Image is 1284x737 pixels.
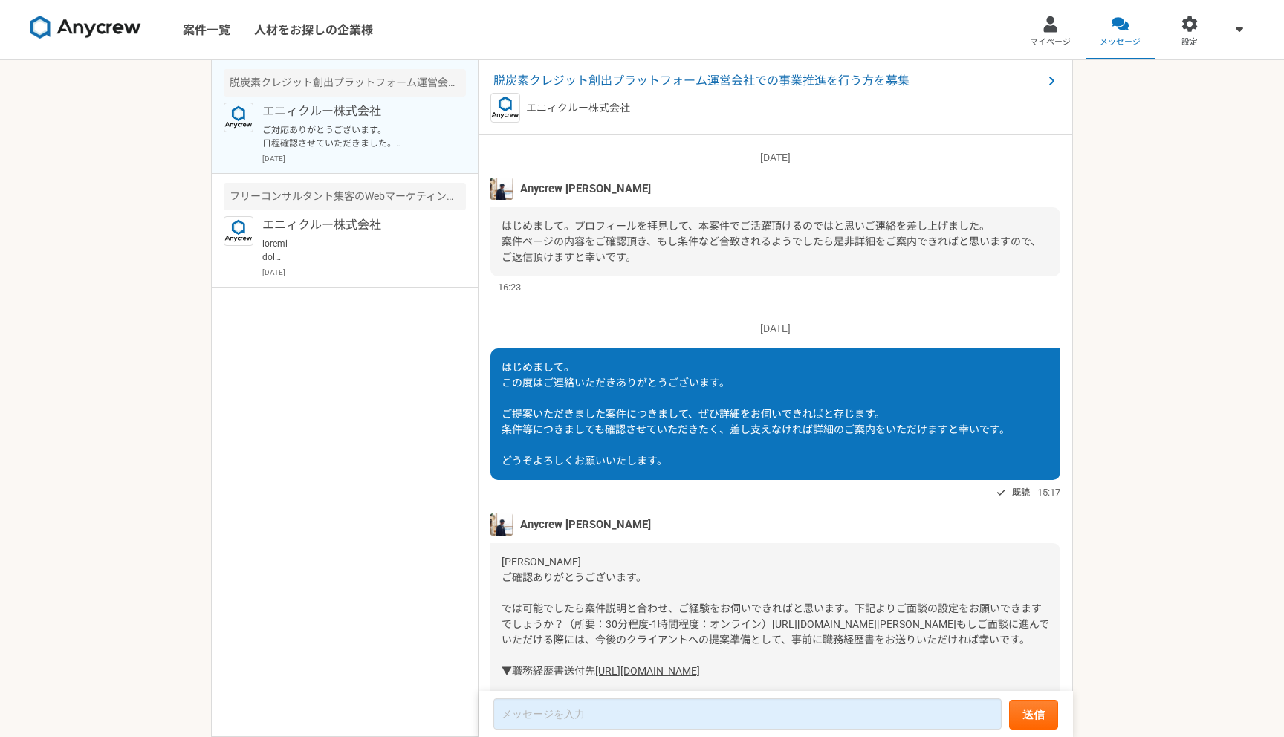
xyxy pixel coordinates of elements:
span: 16:23 [498,280,521,294]
span: 既読 [1012,484,1030,501]
p: [DATE] [262,153,466,164]
a: [URL][DOMAIN_NAME][PERSON_NAME] [772,618,956,630]
p: loremi dol sitam。consecteturadipis。 elitseddo。 eiusmodt「incididuntutlaboreetdolorem」aliquae、admin... [262,237,446,264]
p: エニィクルー株式会社 [526,100,630,116]
span: 脱炭素クレジット創出プラットフォーム運営会社での事業推進を行う方を募集 [493,72,1043,90]
button: 送信 [1009,700,1058,730]
p: [DATE] [490,150,1060,166]
span: はじめまして。プロフィールを拝見して、本案件でご活躍頂けるのではと思いご連絡を差し上げました。 案件ページの内容をご確認頂き、もし条件など合致されるようでしたら是非詳細をご案内できればと思います... [502,220,1041,263]
span: 15:17 [1037,485,1060,499]
div: フリーコンサルタント集客のWebマーケティング（広告運用など） [224,183,466,210]
img: logo_text_blue_01.png [490,93,520,123]
p: エニィクルー株式会社 [262,216,446,234]
span: もしご面談に進んでいただける際には、今後のクライアントへの提案準備として、事前に職務経歴書をお送りいただければ幸いです。 ▼職務経歴書送付先 [502,618,1049,677]
p: [DATE] [262,267,466,278]
p: ご対応ありがとうございます。 日程確認させていただきました。 こちらにて進めてまいります。 よろしくお願いいたします。 [262,123,446,150]
img: 8DqYSo04kwAAAAASUVORK5CYII= [30,16,141,39]
span: マイページ [1030,36,1071,48]
img: logo_text_blue_01.png [224,216,253,246]
div: 脱炭素クレジット創出プラットフォーム運営会社での事業推進を行う方を募集 [224,69,466,97]
img: tomoya_yamashita.jpeg [490,178,513,200]
span: 設定 [1181,36,1198,48]
a: [URL][DOMAIN_NAME] [595,665,700,677]
img: logo_text_blue_01.png [224,103,253,132]
p: [DATE] [490,321,1060,337]
span: Anycrew [PERSON_NAME] [520,181,651,197]
span: はじめまして。 この度はご連絡いただきありがとうございます。 ご提案いただきました案件につきまして、ぜひ詳細をお伺いできればと存じます。 条件等につきましても確認させていただきたく、差し支えなけ... [502,361,1010,467]
span: メッセージ [1100,36,1141,48]
span: Anycrew [PERSON_NAME] [520,516,651,533]
p: エニィクルー株式会社 [262,103,446,120]
img: tomoya_yamashita.jpeg [490,513,513,536]
span: [PERSON_NAME] ご確認ありがとうございます。 では可能でしたら案件説明と合わせ、ご経験をお伺いできればと思います。下記よりご面談の設定をお願いできますでしょうか？（所要：30分程度-... [502,556,1042,630]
